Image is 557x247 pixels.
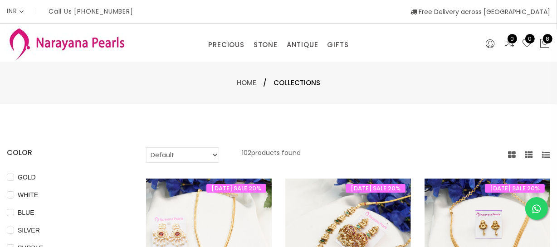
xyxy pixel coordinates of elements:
h4: COLOR [7,147,119,158]
a: STONE [254,38,278,52]
a: 0 [504,38,515,50]
a: PRECIOUS [208,38,244,52]
span: / [263,77,267,88]
span: 0 [525,34,535,44]
button: 8 [539,38,550,50]
p: Call Us [PHONE_NUMBER] [49,8,133,15]
a: ANTIQUE [287,38,318,52]
span: 8 [543,34,552,44]
a: GIFTS [327,38,348,52]
p: 102 products found [242,147,301,163]
span: 0 [508,34,517,44]
span: [DATE] SALE 20% [346,184,406,193]
span: SILVER [14,225,44,235]
span: WHITE [14,190,42,200]
span: [DATE] SALE 20% [206,184,266,193]
span: BLUE [14,208,38,218]
span: Collections [274,77,320,88]
span: [DATE] SALE 20% [485,184,545,193]
span: Free Delivery across [GEOGRAPHIC_DATA] [410,7,550,16]
span: GOLD [14,172,39,182]
a: 0 [522,38,533,50]
a: Home [237,78,256,87]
